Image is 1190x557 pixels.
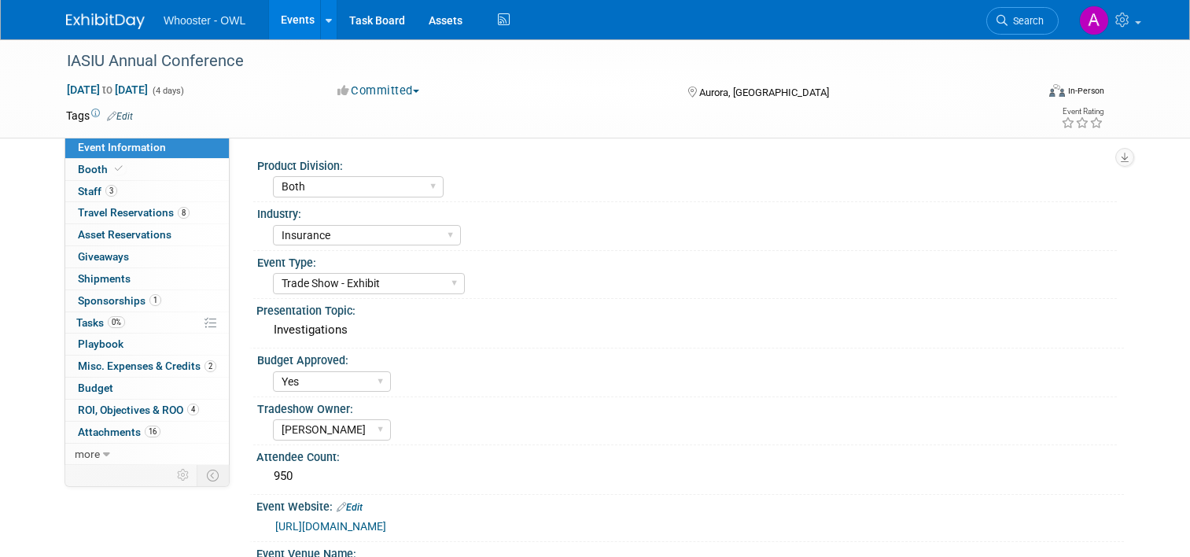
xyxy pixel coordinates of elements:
[65,246,229,267] a: Giveaways
[78,228,171,241] span: Asset Reservations
[187,404,199,415] span: 4
[66,83,149,97] span: [DATE] [DATE]
[100,83,115,96] span: to
[75,448,100,460] span: more
[66,13,145,29] img: ExhibitDay
[78,163,126,175] span: Booth
[257,202,1117,222] div: Industry:
[275,520,386,533] a: [URL][DOMAIN_NAME]
[65,378,229,399] a: Budget
[65,356,229,377] a: Misc. Expenses & Credits2
[78,206,190,219] span: Travel Reservations
[78,185,117,197] span: Staff
[76,316,125,329] span: Tasks
[78,404,199,416] span: ROI, Objectives & ROO
[151,86,184,96] span: (4 days)
[78,272,131,285] span: Shipments
[1079,6,1109,35] img: Abe Romero
[268,464,1112,489] div: 950
[256,495,1124,515] div: Event Website:
[257,154,1117,174] div: Product Division:
[65,400,229,421] a: ROI, Objectives & ROO4
[61,47,1016,76] div: IASIU Annual Conference
[699,87,829,98] span: Aurora, [GEOGRAPHIC_DATA]
[145,426,160,437] span: 16
[65,312,229,334] a: Tasks0%
[170,465,197,485] td: Personalize Event Tab Strip
[65,181,229,202] a: Staff3
[332,83,426,99] button: Committed
[108,316,125,328] span: 0%
[78,382,113,394] span: Budget
[149,294,161,306] span: 1
[66,108,133,124] td: Tags
[204,360,216,372] span: 2
[65,290,229,312] a: Sponsorships1
[65,444,229,465] a: more
[65,422,229,443] a: Attachments16
[257,397,1117,417] div: Tradeshow Owner:
[65,202,229,223] a: Travel Reservations8
[78,360,216,372] span: Misc. Expenses & Credits
[164,14,245,27] span: Whooster - OWL
[65,137,229,158] a: Event Information
[78,250,129,263] span: Giveaways
[78,426,160,438] span: Attachments
[65,224,229,245] a: Asset Reservations
[65,159,229,180] a: Booth
[986,7,1059,35] a: Search
[268,318,1112,342] div: Investigations
[337,502,363,513] a: Edit
[78,294,161,307] span: Sponsorships
[78,338,123,350] span: Playbook
[78,141,166,153] span: Event Information
[256,299,1124,319] div: Presentation Topic:
[257,251,1117,271] div: Event Type:
[105,185,117,197] span: 3
[65,268,229,290] a: Shipments
[197,465,230,485] td: Toggle Event Tabs
[65,334,229,355] a: Playbook
[256,445,1124,465] div: Attendee Count:
[257,349,1117,368] div: Budget Approved:
[107,111,133,122] a: Edit
[178,207,190,219] span: 8
[115,164,123,173] i: Booth reservation complete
